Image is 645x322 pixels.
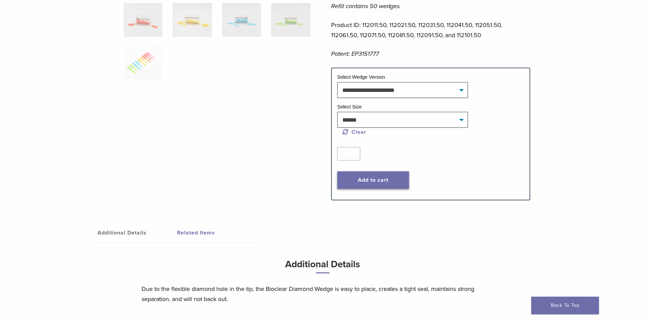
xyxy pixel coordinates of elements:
[531,297,599,314] a: Back To Top
[222,3,261,37] img: Diamond Wedge and Long Diamond Wedge - Image 11
[343,129,366,135] a: Clear
[98,223,177,242] a: Additional Details
[331,20,530,40] p: Product ID: 112011.50, 112021.50, 112031.50, 112041.50, 112051.50, 112061.50, 112071.50, 112081.5...
[331,50,379,57] em: Patent: EP3151777
[177,223,257,242] a: Related Items
[173,3,212,37] img: Diamond Wedge and Long Diamond Wedge - Image 10
[271,3,310,37] img: Diamond Wedge and Long Diamond Wedge - Image 12
[124,46,163,79] img: Diamond Wedge and Long Diamond Wedge - Image 13
[337,171,409,189] button: Add to cart
[124,3,163,37] img: Diamond Wedge and Long Diamond Wedge - Image 9
[142,284,504,304] p: Due to the flexible diamond hole in the tip, the Bioclear Diamond Wedge is easy to place, creates...
[337,104,362,109] label: Select Size
[142,256,504,279] h3: Additional Details
[337,74,385,80] label: Select Wedge Version
[331,2,401,10] em: Refill contains 50 wedges.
